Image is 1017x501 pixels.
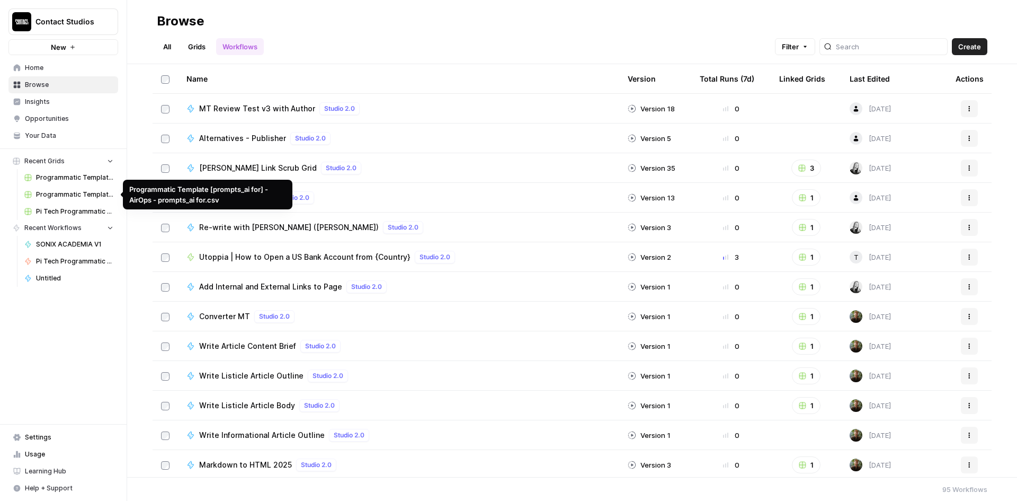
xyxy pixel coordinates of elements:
span: Studio 2.0 [351,282,382,292]
span: Studio 2.0 [259,312,290,321]
span: Studio 2.0 [388,223,418,232]
div: 0 [700,311,762,322]
span: MT Review Test v3 with Author [199,103,315,114]
span: Studio 2.0 [326,163,356,173]
div: 0 [700,282,762,292]
div: [DATE] [850,399,891,412]
div: 0 [700,430,762,441]
div: [DATE] [850,102,891,115]
div: Version 1 [628,282,671,292]
button: 1 [792,189,820,206]
a: Re-write with [PERSON_NAME] ([PERSON_NAME])Studio 2.0 [186,221,611,234]
div: Total Runs (7d) [700,64,754,93]
a: SONIX ACADEMIA V1 [20,236,118,253]
button: 1 [792,397,820,414]
div: [DATE] [850,162,891,174]
span: Studio 2.0 [420,252,450,262]
img: ioa2wpdmx8t19ywr585njsibr5hv [850,221,862,234]
a: Untitled [20,270,118,287]
img: ioa2wpdmx8t19ywr585njsibr5hv [850,162,862,174]
div: Version 1 [628,311,671,322]
span: Studio 2.0 [313,371,343,381]
div: 95 Workflows [942,484,987,495]
img: vlbh6tvzzzm1xxij3znetyf2jnu7 [850,310,862,323]
div: Name [186,64,611,93]
div: Version 1 [628,400,671,411]
span: Create [958,41,981,52]
div: [DATE] [850,280,891,293]
div: [DATE] [850,459,891,471]
span: Insights [25,97,113,107]
span: MT Best Of Test v1 [199,192,270,203]
div: Version 2 [628,252,671,262]
div: 0 [700,192,762,203]
div: [DATE] [850,340,891,353]
img: vlbh6tvzzzm1xxij3znetyf2jnu7 [850,340,862,353]
span: Home [25,63,113,73]
button: 1 [792,367,820,384]
button: Filter [775,38,815,55]
button: 1 [792,249,820,266]
button: Recent Workflows [8,220,118,236]
button: 3 [791,160,821,177]
span: Recent Grids [24,156,65,166]
a: Utoppia | How to Open a US Bank Account from {Country}Studio 2.0 [186,251,611,263]
button: Help + Support [8,480,118,497]
div: 0 [700,103,762,114]
div: 0 [700,222,762,233]
a: Your Data [8,127,118,144]
a: Pi Tech Programmatic Service pages Grid [20,203,118,220]
a: Write Informational Article OutlineStudio 2.0 [186,429,611,442]
div: 0 [700,163,762,173]
input: Search [836,41,943,52]
span: Write Article Content Brief [199,341,296,351]
div: Version 3 [628,460,671,470]
span: Recent Workflows [24,223,82,233]
img: ioa2wpdmx8t19ywr585njsibr5hv [850,280,862,293]
span: Your Data [25,131,113,140]
a: Opportunities [8,110,118,127]
span: Untitled [36,274,113,283]
span: Studio 2.0 [301,460,332,470]
button: 1 [792,308,820,325]
div: Version 1 [628,341,671,351]
span: SONIX ACADEMIA V1 [36,240,113,249]
img: vlbh6tvzzzm1xxij3znetyf2jnu7 [850,459,862,471]
span: Programmatic Template [prompts_ai for] - AirOps - prompts_ai for.csv [36,190,113,199]
span: Studio 2.0 [305,341,336,351]
div: [DATE] [850,310,891,323]
div: Version 3 [628,222,671,233]
span: Write Informational Article Outline [199,430,325,441]
button: 1 [792,456,820,473]
a: MT Review Test v3 with AuthorStudio 2.0 [186,102,611,115]
button: Create [952,38,987,55]
div: 0 [700,400,762,411]
span: [PERSON_NAME] Link Scrub Grid [199,163,317,173]
a: Home [8,59,118,76]
a: Learning Hub [8,463,118,480]
button: New [8,39,118,55]
a: Add Internal and External Links to PageStudio 2.0 [186,280,611,293]
span: Settings [25,433,113,442]
div: Version 5 [628,133,671,144]
a: Grids [182,38,212,55]
div: Version 18 [628,103,675,114]
span: Utoppia | How to Open a US Bank Account from {Country} [199,252,411,262]
div: [DATE] [850,429,891,442]
span: Studio 2.0 [279,193,309,203]
a: MT Best Of Test v1Studio 2.0 [186,191,611,204]
a: Write Listicle Article BodyStudio 2.0 [186,399,611,412]
span: Write Listicle Article Outline [199,371,304,381]
div: Version 13 [628,192,675,203]
span: Contact Studios [35,16,100,27]
a: Browse [8,76,118,93]
button: Workspace: Contact Studios [8,8,118,35]
a: Workflows [216,38,264,55]
span: Opportunities [25,114,113,124]
a: Insights [8,93,118,110]
span: Write Listicle Article Body [199,400,295,411]
span: Re-write with [PERSON_NAME] ([PERSON_NAME]) [199,222,379,233]
img: Contact Studios Logo [12,12,31,31]
div: Version 1 [628,430,671,441]
span: New [51,42,66,52]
